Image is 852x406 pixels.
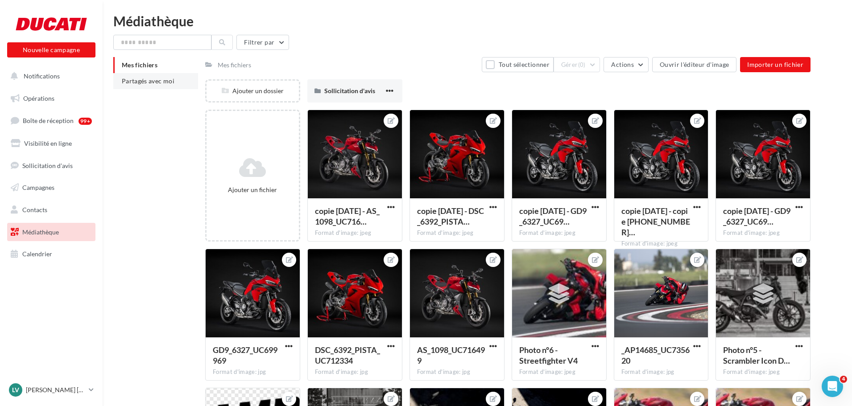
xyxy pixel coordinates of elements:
button: Importer un fichier [740,57,811,72]
span: copie 22-07-2025 - AS_1098_UC716499 [315,206,380,226]
a: Lv [PERSON_NAME] [PERSON_NAME] [7,381,95,398]
div: Format d'image: jpeg [621,240,701,248]
button: Filtrer par [236,35,289,50]
span: copie 22-07-2025 - copie 22-07-2025 - GD9_6327_UC699969 [621,206,690,237]
button: Ouvrir l'éditeur d'image [652,57,736,72]
div: 99+ [79,118,92,125]
button: Tout sélectionner [482,57,553,72]
div: Format d'image: jpeg [315,229,395,237]
span: Partagés avec moi [122,77,174,85]
span: Sollicitation d'avis [22,161,73,169]
button: Actions [604,57,648,72]
div: Format d'image: jpg [315,368,395,376]
div: Format d'image: jpg [213,368,293,376]
span: 4 [840,376,847,383]
a: Boîte de réception99+ [5,111,97,130]
span: _AP14685_UC735620 [621,345,690,365]
button: Nouvelle campagne [7,42,95,57]
span: Lv [12,385,19,394]
span: Calendrier [22,250,52,258]
span: copie 22-07-2025 - GD9_6327_UC699969 [519,206,587,226]
span: copie 22-07-2025 - GD9_6327_UC699969 [723,206,790,226]
a: Opérations [5,89,97,108]
span: Importer un fichier [747,61,803,68]
a: Médiathèque [5,223,97,242]
span: Mes fichiers [122,61,157,69]
a: Calendrier [5,245,97,263]
span: Photo n°5 - Scrambler Icon Dark [723,345,790,365]
span: Boîte de réception [23,117,74,124]
div: Format d'image: jpeg [723,229,803,237]
p: [PERSON_NAME] [PERSON_NAME] [26,385,85,394]
span: Notifications [24,72,60,80]
div: Format d'image: jpeg [519,368,599,376]
span: Sollicitation d'avis [324,87,375,94]
span: Visibilité en ligne [24,139,72,147]
span: Photo n°6 - Streetfighter V4 [519,345,578,365]
span: Actions [611,61,633,68]
div: Format d'image: jpeg [417,229,497,237]
a: Visibilité en ligne [5,134,97,153]
span: copie 22-07-2025 - DSC_6392_PISTA_UC712334 [417,206,484,226]
span: Médiathèque [22,228,59,236]
span: Opérations [23,94,54,102]
span: (0) [578,61,586,68]
div: Format d'image: jpeg [723,368,803,376]
span: AS_1098_UC716499 [417,345,485,365]
div: Ajouter un fichier [210,185,295,194]
span: GD9_6327_UC699969 [213,345,277,365]
div: Format d'image: jpg [417,368,497,376]
a: Campagnes [5,178,97,197]
div: Format d'image: jpg [621,368,701,376]
a: Contacts [5,201,97,219]
button: Gérer(0) [554,57,600,72]
iframe: Intercom live chat [822,376,843,397]
span: Contacts [22,206,47,213]
div: Mes fichiers [218,61,251,70]
span: Campagnes [22,184,54,191]
div: Médiathèque [113,14,841,28]
div: Ajouter un dossier [207,86,299,95]
span: DSC_6392_PISTA_UC712334 [315,345,380,365]
div: Format d'image: jpeg [519,229,599,237]
button: Notifications [5,67,94,86]
a: Sollicitation d'avis [5,156,97,175]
